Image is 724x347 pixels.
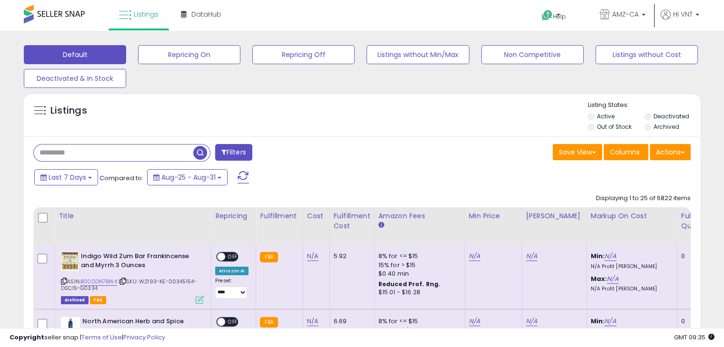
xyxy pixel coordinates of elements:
div: 15% for > $15 [378,261,457,270]
b: Indigo Wild Zum Bar Frankincense and Myrrh 3 Ounces [81,252,197,272]
h5: Listings [50,104,87,117]
img: 51n483coztS._SL40_.jpg [61,252,79,271]
button: Last 7 Days [34,169,98,185]
b: North American Herb and Spice Scalpclenz Shampoo, 8 Ounce [82,317,198,337]
div: Markup on Cost [591,211,673,221]
button: Deactivated & In Stock [24,69,126,88]
div: $15.01 - $16.28 [378,289,457,297]
a: Terms of Use [81,333,122,342]
div: Fulfillment [260,211,298,221]
b: Min: [591,317,605,326]
b: Reduced Prof. Rng. [378,280,441,288]
a: N/A [469,317,480,326]
strong: Copyright [10,333,44,342]
b: Min: [591,251,605,260]
small: Amazon Fees. [378,221,384,230]
button: Repricing Off [252,45,355,64]
small: FBA [260,317,278,328]
div: seller snap | | [10,333,165,342]
span: Compared to: [99,173,143,183]
span: AMZ-CA [612,10,639,19]
span: | SKU: W2193-KE-00345154-DSC15-G0334 [61,278,197,292]
button: Aug-25 - Aug-31 [147,169,228,185]
a: N/A [605,317,616,326]
span: Aug-25 - Aug-31 [161,173,216,182]
a: N/A [307,317,318,326]
div: Preset: [215,278,248,299]
a: N/A [307,251,318,261]
div: Amazon AI [215,267,248,275]
button: Filters [215,144,252,161]
div: 0 [681,317,711,326]
small: FBA [260,252,278,262]
span: FBA [90,296,106,304]
span: Columns [610,147,640,157]
div: Repricing [215,211,252,221]
div: [PERSON_NAME] [526,211,583,221]
label: Deactivated [653,112,689,120]
span: Listings [134,10,159,19]
div: ASIN: [61,252,204,303]
div: 6.69 [334,317,367,326]
div: Fulfillable Quantity [681,211,714,231]
button: Listings without Cost [595,45,698,64]
p: Listing States: [588,101,700,110]
p: N/A Profit [PERSON_NAME] [591,263,670,270]
p: N/A Profit [PERSON_NAME] [591,286,670,292]
div: Cost [307,211,326,221]
button: Default [24,45,126,64]
span: OFF [225,318,240,326]
a: N/A [469,251,480,261]
button: Columns [604,144,648,160]
div: 5.92 [334,252,367,260]
a: Help [534,2,585,31]
div: Fulfillment Cost [334,211,370,231]
div: 15% for > $15 [378,326,457,335]
a: N/A [607,274,618,284]
b: Max: [591,274,607,283]
div: Min Price [469,211,518,221]
div: 8% for <= $15 [378,317,457,326]
span: 2025-09-8 09:35 GMT [674,333,714,342]
a: N/A [526,251,537,261]
button: Listings without Min/Max [367,45,469,64]
img: 31U2QZG5WoL._SL40_.jpg [61,317,80,336]
label: Out of Stock [597,123,632,131]
th: The percentage added to the cost of goods (COGS) that forms the calculator for Min & Max prices. [586,207,677,245]
div: Title [59,211,207,221]
div: 8% for <= $15 [378,252,457,260]
button: Save View [553,144,602,160]
span: Listings that have been deleted from Seller Central [61,296,89,304]
span: Hi VNT [673,10,693,19]
a: B000DN7BW4 [80,278,117,286]
label: Archived [653,123,679,131]
button: Actions [650,144,691,160]
i: Get Help [541,10,553,21]
button: Non Competitive [481,45,584,64]
span: OFF [225,253,240,261]
div: Displaying 1 to 25 of 6822 items [596,194,691,203]
div: Amazon Fees [378,211,461,221]
a: N/A [526,317,537,326]
span: DataHub [191,10,221,19]
span: Help [553,12,566,20]
a: Hi VNT [661,10,699,31]
div: $0.40 min [378,270,457,278]
a: Privacy Policy [123,333,165,342]
div: 0 [681,252,711,260]
button: Repricing On [138,45,240,64]
label: Active [597,112,615,120]
span: Last 7 Days [49,173,86,182]
a: N/A [605,251,616,261]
